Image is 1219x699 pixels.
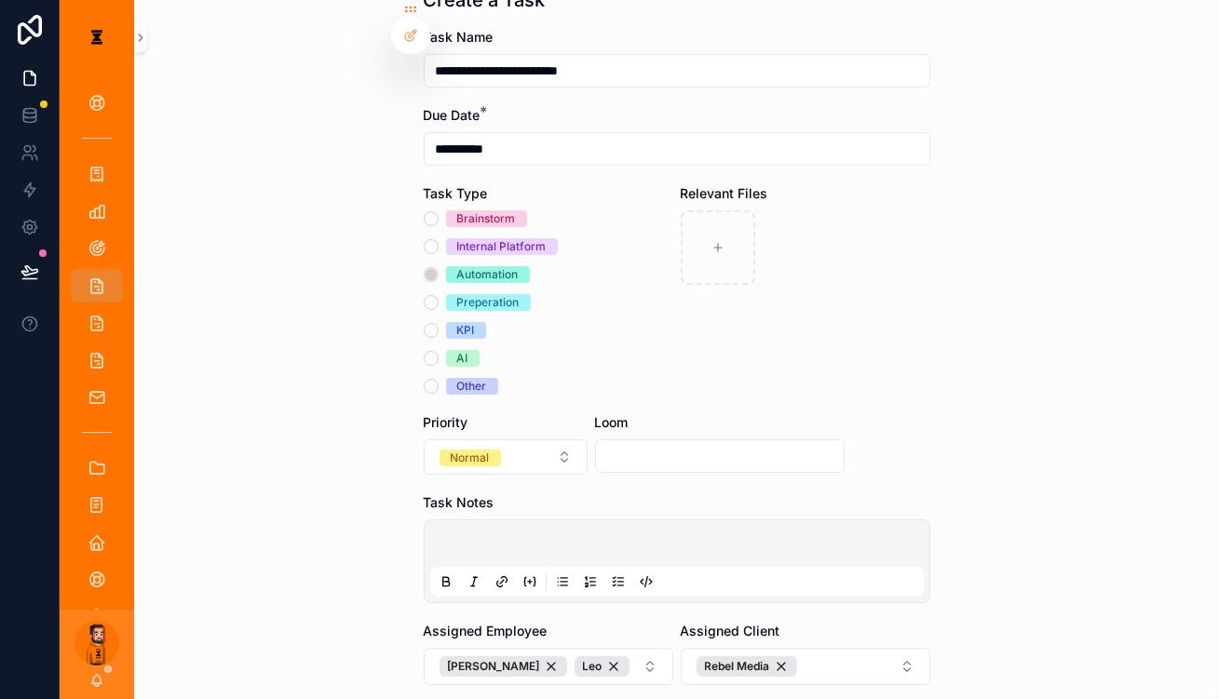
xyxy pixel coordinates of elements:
[681,648,930,685] button: Select Button
[82,22,112,52] img: App logo
[697,656,797,677] button: Unselect 14
[705,659,770,674] span: Rebel Media
[457,238,547,255] div: Internal Platform
[451,450,490,466] div: Normal
[424,623,548,639] span: Assigned Employee
[457,294,520,311] div: Preperation
[424,648,673,685] button: Select Button
[448,659,540,674] span: [PERSON_NAME]
[424,494,494,510] span: Task Notes
[60,74,134,610] div: scrollable content
[440,656,567,677] button: Unselect 6
[457,322,475,339] div: KPI
[583,659,603,674] span: Leo
[457,350,468,367] div: AI
[424,414,468,430] span: Priority
[681,623,780,639] span: Assigned Client
[457,266,519,283] div: Automation
[424,439,588,475] button: Select Button
[424,107,481,123] span: Due Date
[595,414,629,430] span: Loom
[424,185,488,201] span: Task Type
[681,185,768,201] span: Relevant Files
[575,656,630,677] button: Unselect 1
[457,378,487,395] div: Other
[457,210,516,227] div: Brainstorm
[424,29,494,45] span: Task Name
